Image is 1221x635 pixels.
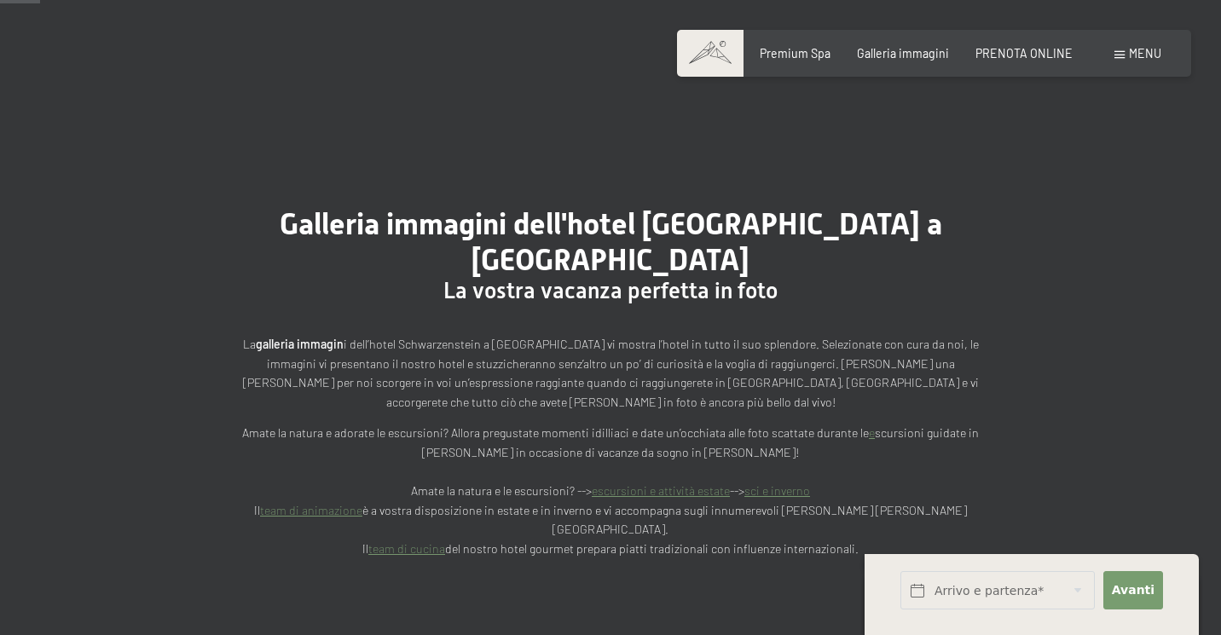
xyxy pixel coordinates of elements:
[1103,571,1162,609] button: Avanti
[368,541,445,556] a: team di cucina
[975,46,1073,61] a: PRENOTA ONLINE
[592,483,730,498] a: escursioni e attività estate
[443,278,778,303] span: La vostra vacanza perfetta in foto
[744,483,810,498] a: sci e inverno
[235,424,986,558] p: Amate la natura e adorate le escursioni? Allora pregustate momenti idilliaci e date un’occhiata a...
[857,46,949,61] a: Galleria immagini
[260,503,362,517] a: team di animazione
[1129,46,1161,61] span: Menu
[256,337,344,351] strong: galleria immagin
[280,206,942,277] span: Galleria immagini dell'hotel [GEOGRAPHIC_DATA] a [GEOGRAPHIC_DATA]
[869,425,875,440] a: e
[760,46,830,61] a: Premium Spa
[235,335,986,412] p: La i dell’hotel Schwarzenstein a [GEOGRAPHIC_DATA] vi mostra l’hotel in tutto il suo splendore. S...
[1112,582,1154,599] span: Avanti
